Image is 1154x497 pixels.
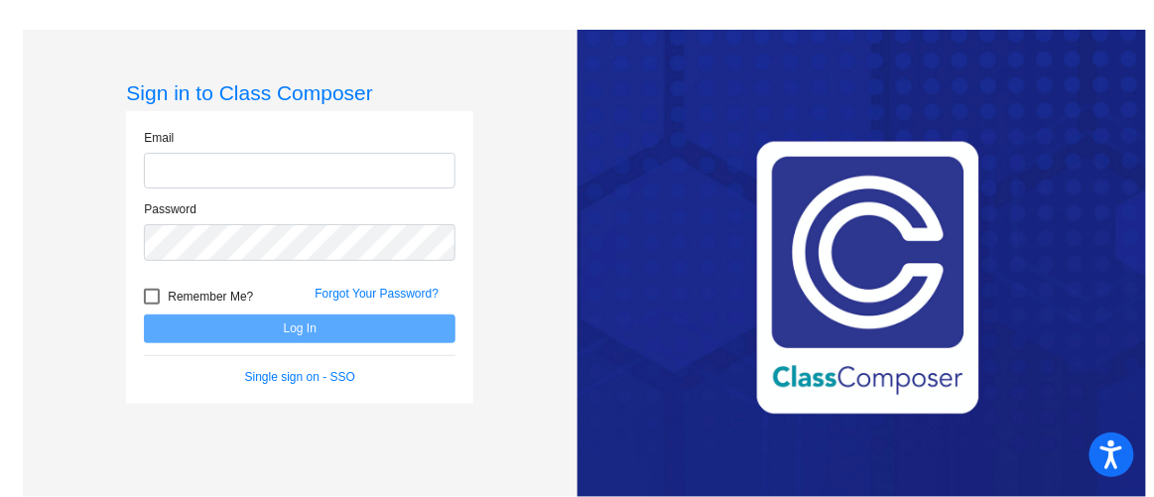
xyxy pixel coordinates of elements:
[144,314,455,343] button: Log In
[144,129,174,147] label: Email
[315,287,439,301] a: Forgot Your Password?
[245,370,355,384] a: Single sign on - SSO
[168,285,253,309] span: Remember Me?
[126,80,473,105] h3: Sign in to Class Composer
[144,200,196,218] label: Password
